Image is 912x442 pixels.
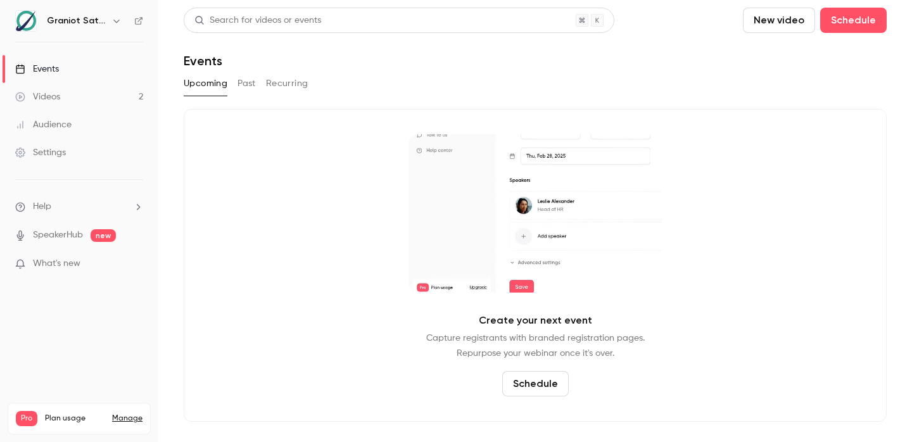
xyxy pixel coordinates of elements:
[184,53,222,68] h1: Events
[45,414,104,424] span: Plan usage
[479,313,592,328] p: Create your next event
[33,200,51,213] span: Help
[194,14,321,27] div: Search for videos or events
[16,411,37,426] span: Pro
[112,414,142,424] a: Manage
[15,63,59,75] div: Events
[426,331,645,361] p: Capture registrants with branded registration pages. Repurpose your webinar once it's over.
[184,73,227,94] button: Upcoming
[91,229,116,242] span: new
[15,118,72,131] div: Audience
[15,91,60,103] div: Videos
[33,229,83,242] a: SpeakerHub
[15,146,66,159] div: Settings
[237,73,256,94] button: Past
[16,11,36,31] img: Graniot Satellite Technologies SL
[502,371,569,396] button: Schedule
[15,200,143,213] li: help-dropdown-opener
[743,8,815,33] button: New video
[820,8,887,33] button: Schedule
[47,15,106,27] h6: Graniot Satellite Technologies SL
[266,73,308,94] button: Recurring
[33,257,80,270] span: What's new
